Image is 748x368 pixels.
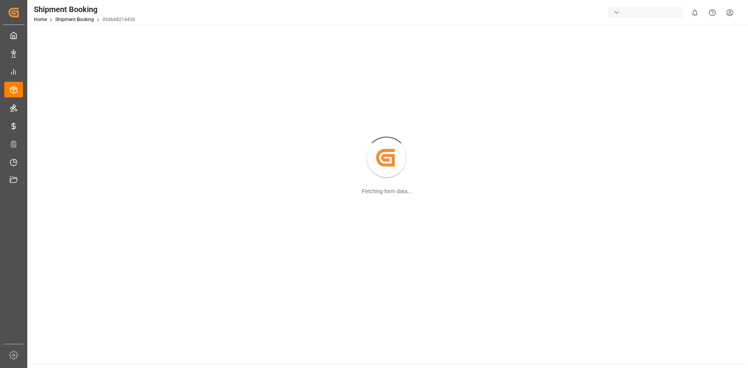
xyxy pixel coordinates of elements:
[34,4,135,15] div: Shipment Booking
[704,4,721,21] button: Help Center
[686,4,704,21] button: show 0 new notifications
[34,17,47,22] a: Home
[55,17,94,22] a: Shipment Booking
[362,187,412,195] div: Fetching form data...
